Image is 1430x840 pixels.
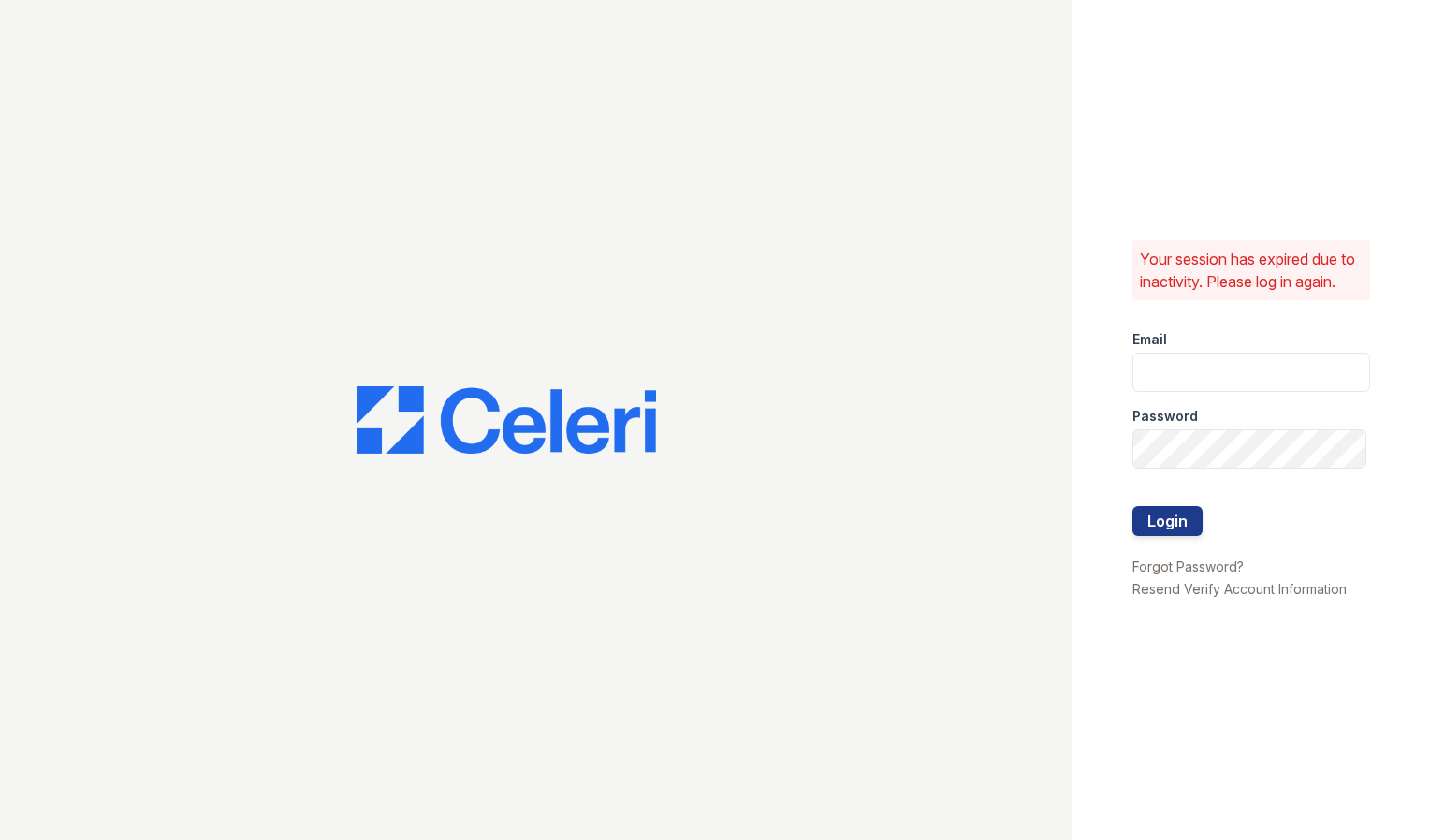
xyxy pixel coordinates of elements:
label: Email [1132,330,1167,349]
label: Password [1132,407,1198,426]
img: CE_Logo_Blue-a8612792a0a2168367f1c8372b55b34899dd931a85d93a1a3d3e32e68fde9ad4.png [357,386,656,454]
a: Forgot Password? [1132,558,1244,574]
p: Your session has expired due to inactivity. Please log in again. [1140,248,1363,293]
button: Login [1132,506,1203,536]
a: Resend Verify Account Information [1132,581,1347,597]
